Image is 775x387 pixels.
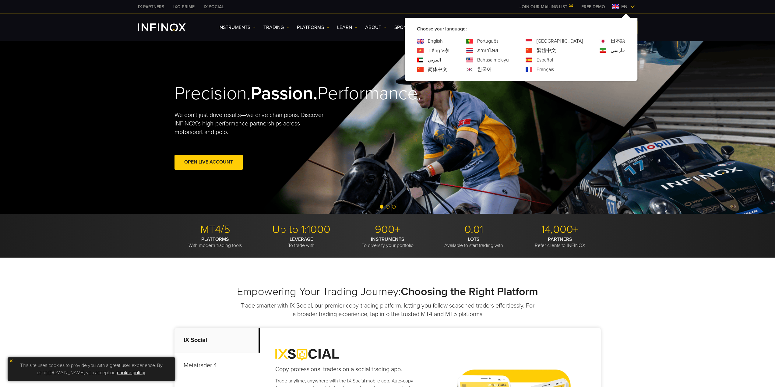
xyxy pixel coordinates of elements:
p: MT4/5 [174,223,256,236]
a: Language [611,37,625,45]
a: INFINOX [199,4,228,10]
a: INFINOX [169,4,199,10]
a: Language [477,66,492,73]
a: Learn [337,24,358,31]
strong: INSTRUMENTS [371,236,404,242]
a: Language [537,37,583,45]
a: Language [537,66,554,73]
a: Open Live Account [174,155,243,170]
p: Available to start trading with [433,236,515,248]
a: Language [477,37,498,45]
strong: LOTS [468,236,480,242]
a: Language [611,47,625,54]
p: This site uses cookies to provide you with a great user experience. By using [DOMAIN_NAME], you a... [11,360,172,378]
p: 14,000+ [519,223,601,236]
p: IX Social [174,328,260,353]
p: To diversify your portfolio [347,236,428,248]
a: cookie policy [117,370,145,376]
a: PLATFORMS [297,24,329,31]
a: Language [428,56,441,64]
span: Go to slide 1 [380,205,383,209]
p: With modern trading tools [174,236,256,248]
strong: PLATFORMS [201,236,229,242]
a: JOIN OUR MAILING LIST [515,4,577,9]
p: 900+ [347,223,428,236]
a: INFINOX Logo [138,23,200,31]
a: Instruments [218,24,256,31]
strong: LEVERAGE [290,236,313,242]
p: Metatrader 4 [174,353,260,378]
p: We don't just drive results—we drive champions. Discover INFINOX’s high-performance partnerships ... [174,111,328,136]
p: Up to 1:1000 [261,223,342,236]
a: Language [477,47,498,54]
h2: Precision. Performance. [174,83,366,105]
p: Choose your language: [417,25,625,33]
a: Language [428,37,443,45]
a: Language [537,56,553,64]
a: ABOUT [365,24,387,31]
span: en [619,3,630,10]
p: To trade with [261,236,342,248]
span: Go to slide 2 [386,205,389,209]
a: SPONSORSHIPS [394,24,429,31]
h4: Copy professional traders on a social trading app. [275,365,421,374]
a: Language [428,66,447,73]
p: Refer clients to INFINOX [519,236,601,248]
span: Go to slide 3 [392,205,396,209]
strong: PARTNERS [548,236,572,242]
a: Language [428,47,449,54]
strong: Choosing the Right Platform [401,285,538,298]
strong: Passion. [251,83,318,104]
a: Language [477,56,509,64]
h2: Empowering Your Trading Journey: [174,285,601,298]
a: Language [537,47,556,54]
a: INFINOX MENU [577,4,610,10]
a: TRADING [263,24,289,31]
img: yellow close icon [9,359,13,363]
p: 0.01 [433,223,515,236]
p: Trade smarter with IX Social, our premier copy-trading platform, letting you follow seasoned trad... [240,301,535,318]
a: INFINOX [133,4,169,10]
